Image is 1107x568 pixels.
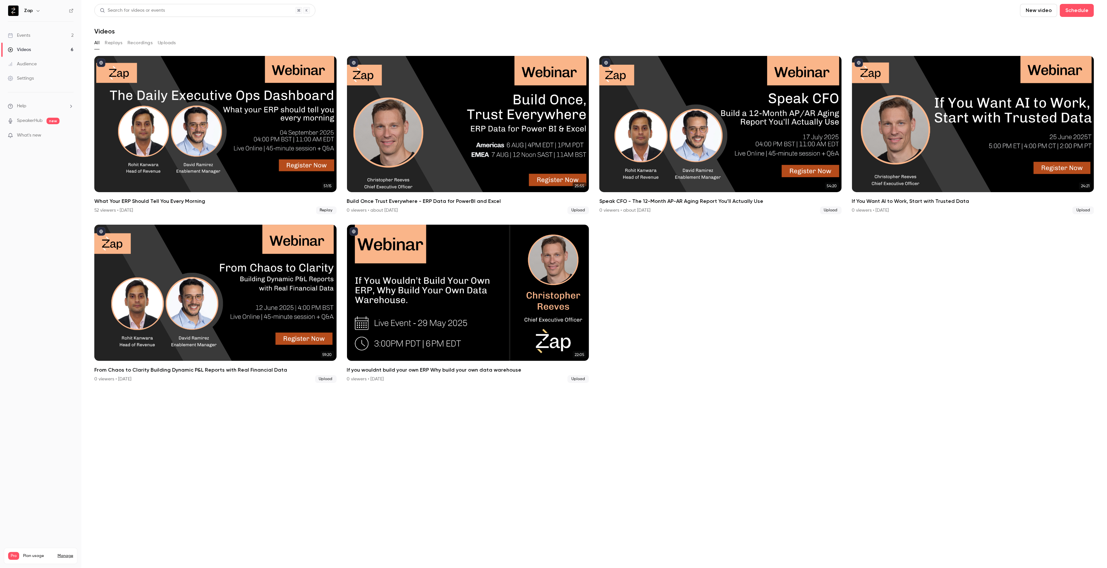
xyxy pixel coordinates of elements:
[94,207,133,214] div: 52 viewers • [DATE]
[315,375,337,383] span: Upload
[573,182,586,190] span: 25:55
[347,366,589,374] h2: If you wouldnt build your own ERP Why build your own data warehouse
[347,207,398,214] div: 0 viewers • about [DATE]
[94,225,337,383] li: From Chaos to Clarity Building Dynamic P&L Reports with Real Financial Data
[1079,182,1091,190] span: 24:21
[852,56,1094,214] a: 24:21If You Want AI to Work, Start with Trusted Data0 viewers • [DATE]Upload
[347,225,589,383] li: If you wouldnt build your own ERP Why build your own data warehouse
[8,46,31,53] div: Videos
[599,197,842,205] h2: Speak CFO - The 12-Month AP-AR Aging Report You’ll Actually Use
[852,197,1094,205] h2: If You Want AI to Work, Start with Trusted Data
[105,38,122,48] button: Replays
[599,56,842,214] li: Speak CFO - The 12-Month AP-AR Aging Report You’ll Actually Use
[8,103,73,110] li: help-dropdown-opener
[852,56,1094,214] li: If You Want AI to Work, Start with Trusted Data
[94,225,337,383] a: 59:20From Chaos to Clarity Building Dynamic P&L Reports with Real Financial Data0 viewers • [DATE...
[8,61,37,67] div: Audience
[17,117,43,124] a: SpeakerHub
[316,206,337,214] span: Replay
[94,56,337,214] a: 51:15What Your ERP Should Tell You Every Morning52 viewers • [DATE]Replay
[8,552,19,560] span: Pro
[347,376,384,382] div: 0 viewers • [DATE]
[602,59,610,67] button: published
[347,56,589,214] li: Build Once Trust Everywhere - ERP Data for PowerBI and Excel
[852,207,889,214] div: 0 viewers • [DATE]
[8,75,34,82] div: Settings
[47,118,60,124] span: new
[94,27,115,35] h1: Videos
[1060,4,1094,17] button: Schedule
[567,206,589,214] span: Upload
[97,59,105,67] button: published
[94,4,1094,564] section: Videos
[347,56,589,214] a: 25:55Build Once Trust Everywhere - ERP Data for PowerBI and Excel0 viewers • about [DATE]Upload
[347,197,589,205] h2: Build Once Trust Everywhere - ERP Data for PowerBI and Excel
[94,197,337,205] h2: What Your ERP Should Tell You Every Morning
[820,206,842,214] span: Upload
[17,103,26,110] span: Help
[127,38,153,48] button: Recordings
[94,366,337,374] h2: From Chaos to Clarity Building Dynamic P&L Reports with Real Financial Data
[350,227,358,236] button: published
[599,207,650,214] div: 0 viewers • about [DATE]
[94,56,337,214] li: What Your ERP Should Tell You Every Morning
[100,7,165,14] div: Search for videos or events
[94,38,100,48] button: All
[94,376,131,382] div: 0 viewers • [DATE]
[158,38,176,48] button: Uploads
[1073,206,1094,214] span: Upload
[321,351,334,358] span: 59:20
[8,32,30,39] div: Events
[97,227,105,236] button: published
[23,553,54,559] span: Plan usage
[347,225,589,383] a: 22:05If you wouldnt build your own ERP Why build your own data warehouse0 viewers • [DATE]Upload
[58,553,73,559] a: Manage
[825,182,839,190] span: 54:20
[1020,4,1057,17] button: New video
[8,6,19,16] img: Zap
[855,59,863,67] button: published
[17,132,41,139] span: What's new
[94,56,1094,383] ul: Videos
[599,56,842,214] a: 54:20Speak CFO - The 12-Month AP-AR Aging Report You’ll Actually Use0 viewers • about [DATE]Upload
[567,375,589,383] span: Upload
[322,182,334,190] span: 51:15
[573,351,586,358] span: 22:05
[24,7,33,14] h6: Zap
[66,133,73,139] iframe: Noticeable Trigger
[350,59,358,67] button: published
